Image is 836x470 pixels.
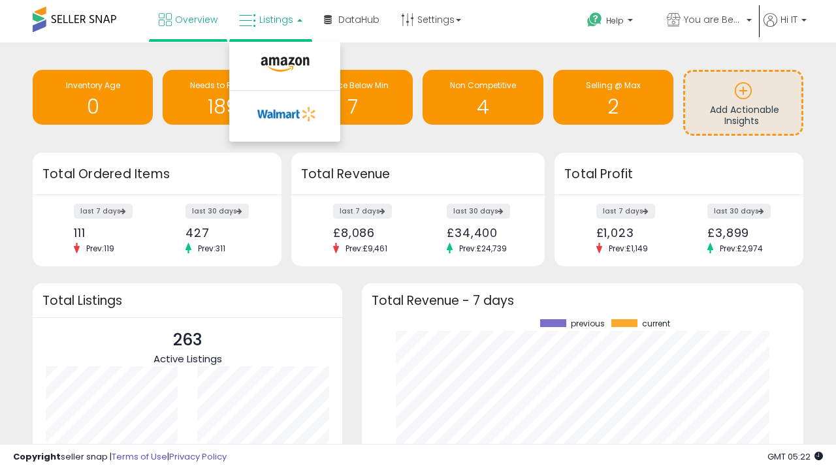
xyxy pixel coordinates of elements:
a: Privacy Policy [169,450,227,463]
label: last 30 days [707,204,771,219]
span: Prev: £24,739 [453,243,513,254]
div: £1,023 [596,226,669,240]
i: Get Help [587,12,603,28]
a: BB Price Below Min 7 [293,70,413,125]
a: Terms of Use [112,450,167,463]
a: Help [577,2,655,42]
span: previous [571,319,605,328]
div: £3,899 [707,226,780,240]
h1: 189 [169,96,276,117]
strong: Copyright [13,450,61,463]
h1: 2 [560,96,667,117]
label: last 7 days [596,204,655,219]
a: Add Actionable Insights [685,72,801,134]
span: 2025-09-11 05:22 GMT [767,450,823,463]
a: Inventory Age 0 [33,70,153,125]
a: Non Competitive 4 [423,70,543,125]
span: Overview [175,13,217,26]
a: Hi IT [764,13,807,42]
div: 427 [185,226,259,240]
h3: Total Revenue [301,165,535,183]
div: £34,400 [447,226,522,240]
h3: Total Listings [42,296,332,305]
label: last 7 days [74,204,133,219]
span: current [642,319,670,328]
span: Prev: £2,974 [713,243,769,254]
label: last 7 days [333,204,392,219]
a: Selling @ Max 2 [553,70,673,125]
div: 111 [74,226,147,240]
div: seller snap | | [13,451,227,463]
h3: Total Revenue - 7 days [372,296,794,305]
span: Prev: £9,461 [339,243,394,254]
div: £8,086 [333,226,408,240]
span: Prev: 311 [191,243,232,254]
span: Inventory Age [66,80,120,91]
span: Non Competitive [450,80,516,91]
span: Listings [259,13,293,26]
h3: Total Ordered Items [42,165,272,183]
a: Needs to Reprice 189 [163,70,283,125]
h1: 0 [39,96,146,117]
span: Add Actionable Insights [710,103,779,128]
span: BB Price Below Min [317,80,389,91]
span: You are Beautiful ([GEOGRAPHIC_DATA]) [684,13,743,26]
span: Active Listings [153,352,222,366]
span: Selling @ Max [586,80,641,91]
p: 263 [153,328,222,352]
span: Hi IT [780,13,797,26]
h1: 4 [429,96,536,117]
span: Help [606,15,624,26]
span: Needs to Reprice [190,80,256,91]
span: Prev: 119 [80,243,121,254]
span: Prev: £1,149 [602,243,654,254]
h1: 7 [299,96,406,117]
label: last 30 days [447,204,510,219]
label: last 30 days [185,204,249,219]
span: DataHub [338,13,379,26]
h3: Total Profit [564,165,794,183]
